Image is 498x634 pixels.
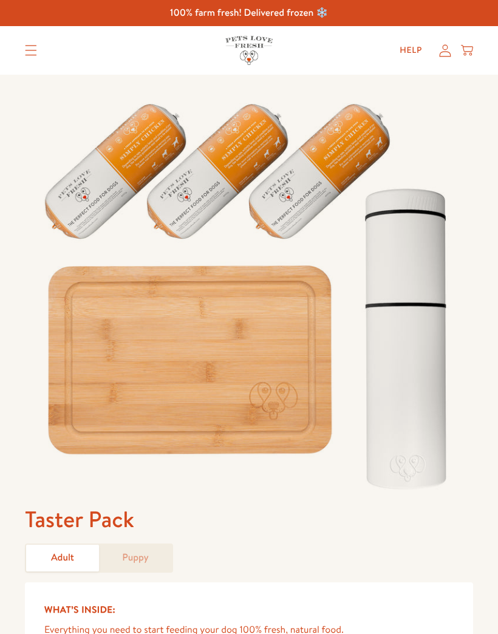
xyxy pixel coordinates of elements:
[25,505,473,534] h1: Taster Pack
[25,75,473,505] img: Taster Pack - Adult
[390,38,432,63] a: Help
[26,545,99,571] a: Adult
[225,36,273,64] img: Pets Love Fresh
[15,35,47,66] summary: Translation missing: en.sections.header.menu
[44,602,454,618] h5: What’s Inside:
[99,545,172,571] a: Puppy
